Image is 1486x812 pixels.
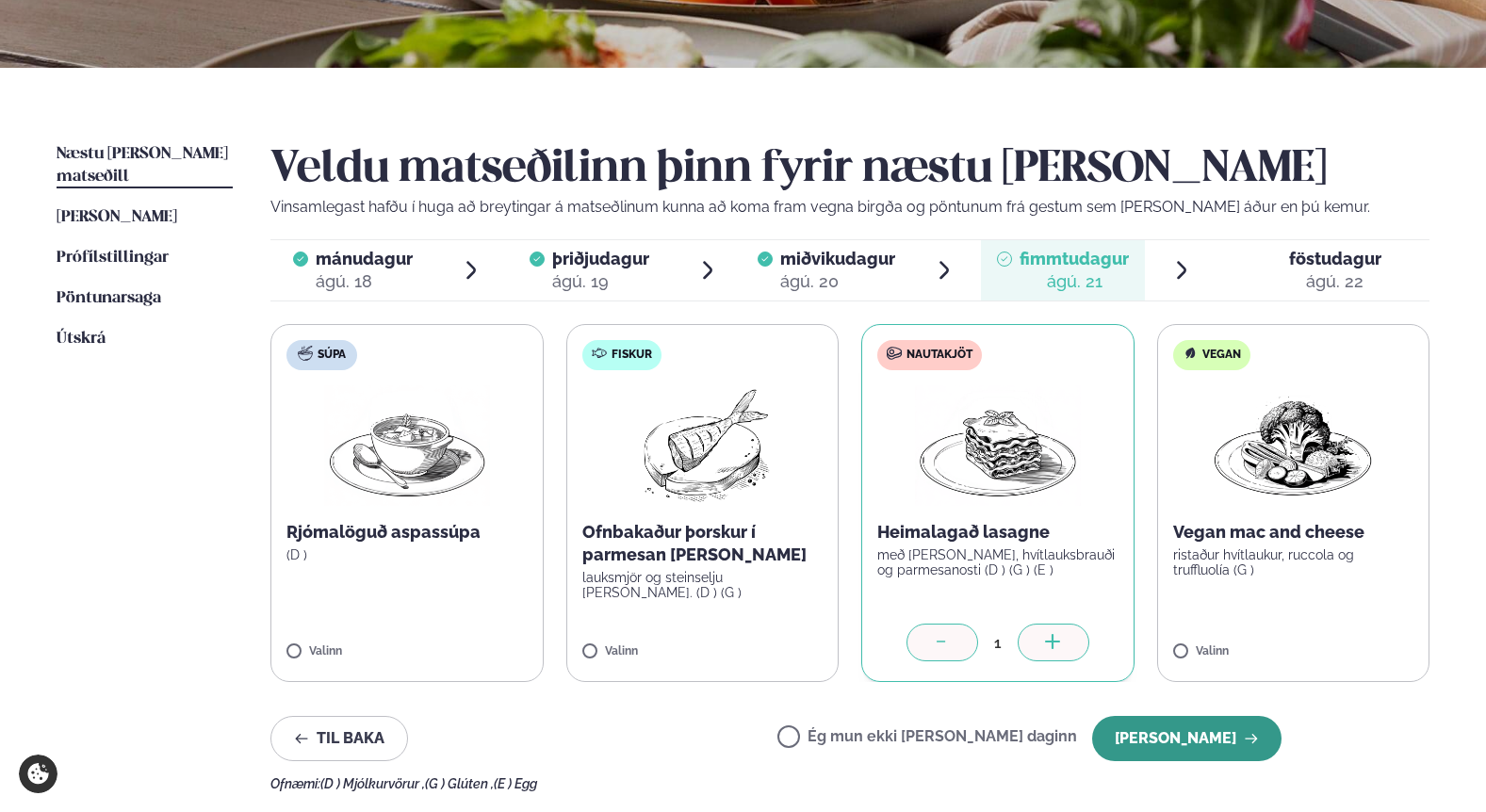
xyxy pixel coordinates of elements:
[57,206,177,229] a: [PERSON_NAME]
[1173,521,1414,544] p: Vegan mac and cheese
[1202,348,1241,363] span: Vegan
[57,143,233,188] a: Næstu [PERSON_NAME] matseðill
[298,346,313,361] img: soup.svg
[552,249,649,268] span: þriðjudagur
[1020,249,1129,268] span: fimmtudagur
[619,385,786,506] img: Fish.png
[780,270,895,293] div: ágú. 20
[915,385,1081,506] img: Lasagna.png
[57,331,106,347] span: Útskrá
[270,776,1429,791] div: Ofnæmi:
[780,249,895,268] span: miðvikudagur
[425,776,494,791] span: (G ) Glúten ,
[1020,270,1129,293] div: ágú. 21
[57,287,161,310] a: Pöntunarsaga
[320,776,425,791] span: (D ) Mjólkurvörur ,
[57,209,177,225] span: [PERSON_NAME]
[582,521,824,566] p: Ofnbakaður þorskur í parmesan [PERSON_NAME]
[906,348,972,363] span: Nautakjöt
[978,632,1018,654] div: 1
[887,346,902,361] img: beef.svg
[270,143,1429,196] h2: Veldu matseðilinn þinn fyrir næstu [PERSON_NAME]
[318,348,346,363] span: Súpa
[57,328,106,350] a: Útskrá
[270,716,408,761] button: Til baka
[1289,249,1381,268] span: föstudagur
[552,270,649,293] div: ágú. 19
[877,521,1119,544] p: Heimalagað lasagne
[1173,547,1414,577] p: ristaður hvítlaukur, ruccola og truffluolía (G )
[324,385,490,506] img: Soup.png
[592,346,607,361] img: fish.svg
[494,776,537,791] span: (E ) Egg
[57,250,169,266] span: Prófílstillingar
[612,348,652,363] span: Fiskur
[19,755,57,793] a: Cookie settings
[57,247,169,269] a: Prófílstillingar
[1210,385,1376,506] img: Vegan.png
[582,570,824,600] p: lauksmjör og steinselju [PERSON_NAME]. (D ) (G )
[270,196,1429,219] p: Vinsamlegast hafðu í huga að breytingar á matseðlinum kunna að koma fram vegna birgða og pöntunum...
[286,521,528,544] p: Rjómalöguð aspassúpa
[1183,346,1198,361] img: Vegan.svg
[286,547,528,562] p: (D )
[1289,270,1381,293] div: ágú. 22
[57,146,228,185] span: Næstu [PERSON_NAME] matseðill
[316,249,413,268] span: mánudagur
[57,290,161,306] span: Pöntunarsaga
[877,547,1119,577] p: með [PERSON_NAME], hvítlauksbrauði og parmesanosti (D ) (G ) (E )
[316,270,413,293] div: ágú. 18
[1092,716,1282,761] button: [PERSON_NAME]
